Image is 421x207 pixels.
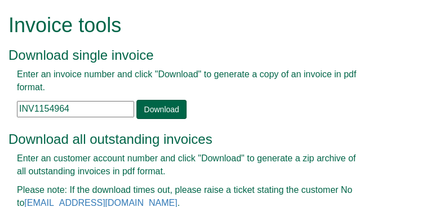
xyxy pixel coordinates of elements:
h3: Download all outstanding invoices [8,132,370,147]
input: e.g. INV1234 [17,101,134,117]
h1: Invoice tools [8,14,370,37]
p: Enter an invoice number and click "Download" to generate a copy of an invoice in pdf format. [17,68,362,94]
h3: Download single invoice [8,48,370,63]
p: Enter an customer account number and click "Download" to generate a zip archive of all outstandin... [17,152,362,178]
a: Download [136,100,186,119]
